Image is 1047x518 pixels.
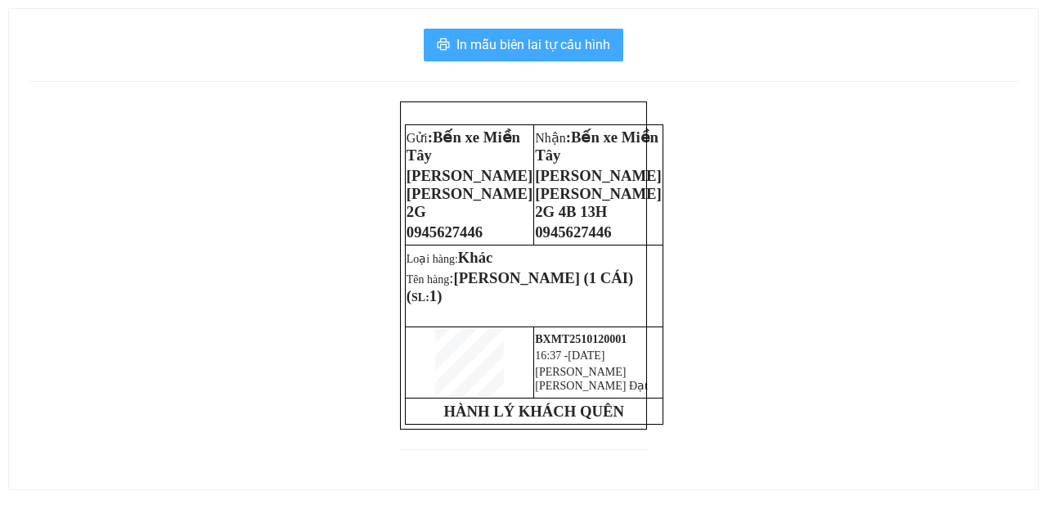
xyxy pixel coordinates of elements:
[535,131,566,145] span: Nhận
[407,253,493,265] span: Loại hàng:
[535,366,648,392] span: [PERSON_NAME] [PERSON_NAME] Đạt
[456,34,610,55] span: In mẫu biên lai tự cấu hình
[407,269,633,304] span: :
[535,128,658,164] span: Bến xe Miền Tây
[535,167,661,220] span: [PERSON_NAME] [PERSON_NAME] 2G 4B 13H
[444,403,624,420] strong: HÀNH LÝ KHÁCH QUÊN
[407,273,633,304] span: Tên hàng
[407,128,520,164] span: :
[458,249,493,266] span: Khác
[407,128,520,164] span: Bến xe Miền Tây
[429,287,443,304] span: 1)
[535,128,658,164] span: :
[411,291,429,304] span: SL:
[424,29,623,61] button: printerIn mẫu biên lai tự cấu hình
[535,333,627,345] span: BXMT2510120001
[535,223,611,241] span: 0945627446
[407,131,428,145] span: Gửi
[568,349,604,362] span: [DATE]
[407,223,483,241] span: 0945627446
[407,269,633,304] span: [PERSON_NAME] (1 CÁI) (
[407,167,532,220] span: [PERSON_NAME] [PERSON_NAME] 2G
[535,349,568,362] span: 16:37 -
[437,38,450,53] span: printer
